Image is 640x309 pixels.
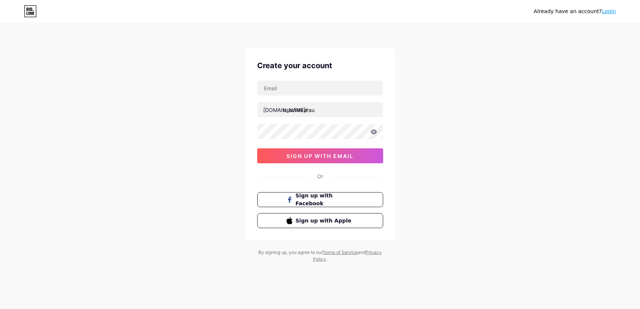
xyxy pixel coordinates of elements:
button: sign up with email [257,148,383,163]
div: Already have an account? [534,7,616,15]
span: sign up with email [286,153,354,159]
button: Sign up with Apple [257,213,383,228]
input: username [258,102,383,117]
button: Sign up with Facebook [257,192,383,207]
span: Sign up with Apple [295,217,354,225]
a: Login [602,8,616,14]
div: Create your account [257,60,383,71]
div: [DOMAIN_NAME]/ [263,106,307,114]
span: Sign up with Facebook [295,192,354,207]
div: Or [317,172,323,180]
input: Email [258,81,383,96]
a: Terms of Service [322,249,358,255]
div: By signing up, you agree to our and . [256,249,384,263]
